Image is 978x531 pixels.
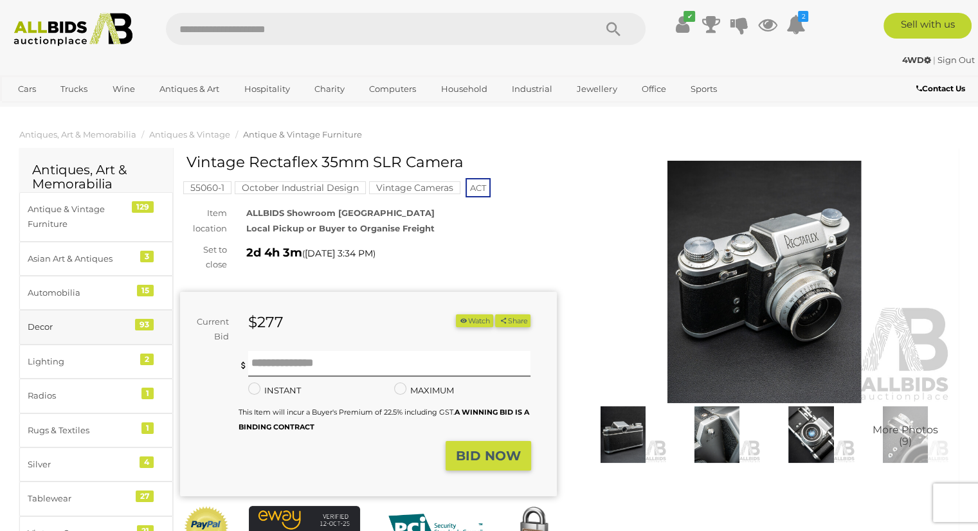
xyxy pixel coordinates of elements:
[19,242,173,276] a: Asian Art & Antiques 3
[28,423,134,438] div: Rugs & Textiles
[7,13,140,46] img: Allbids.com.au
[916,84,965,93] b: Contact Us
[28,285,134,300] div: Automobilia
[862,406,949,463] img: Vintage Rectaflex 35mm SLR Camera
[633,78,675,100] a: Office
[28,251,134,266] div: Asian Art & Antiques
[682,78,725,100] a: Sports
[302,248,376,258] span: ( )
[32,163,160,191] h2: Antiques, Art & Memorabilia
[136,491,154,502] div: 27
[19,345,173,379] a: Lighting 2
[248,383,301,398] label: INSTANT
[576,161,953,403] img: Vintage Rectaflex 35mm SLR Camera
[246,208,435,218] strong: ALLBIDS Showroom [GEOGRAPHIC_DATA]
[140,251,154,262] div: 3
[19,310,173,344] a: Decor 93
[394,383,454,398] label: MAXIMUM
[19,379,173,413] a: Radios 1
[466,178,491,197] span: ACT
[883,13,972,39] a: Sell with us
[137,285,154,296] div: 15
[180,314,239,345] div: Current Bid
[28,354,134,369] div: Lighting
[151,78,228,100] a: Antiques & Art
[933,55,936,65] span: |
[28,319,134,334] div: Decor
[19,413,173,447] a: Rugs & Textiles 1
[104,78,143,100] a: Wine
[170,242,237,273] div: Set to close
[306,78,353,100] a: Charity
[684,11,695,22] i: ✔
[149,129,230,139] a: Antiques & Vintage
[19,129,136,139] a: Antiques, Art & Memorabilia
[503,78,561,100] a: Industrial
[456,314,493,328] button: Watch
[10,100,118,121] a: [GEOGRAPHIC_DATA]
[10,78,44,100] a: Cars
[186,154,554,170] h1: Vintage Rectaflex 35mm SLR Camera
[19,447,173,482] a: Silver 4
[369,183,460,193] a: Vintage Cameras
[183,183,231,193] a: 55060-1
[673,406,761,463] img: Vintage Rectaflex 35mm SLR Camera
[52,78,96,100] a: Trucks
[767,406,855,463] img: Vintage Rectaflex 35mm SLR Camera
[28,457,134,472] div: Silver
[28,202,134,232] div: Antique & Vintage Furniture
[446,441,531,471] button: BID NOW
[902,55,931,65] strong: 4WD
[19,482,173,516] a: Tablewear 27
[141,422,154,434] div: 1
[786,13,805,36] a: 2
[236,78,298,100] a: Hospitality
[579,406,667,463] img: Vintage Rectaflex 35mm SLR Camera
[246,246,302,260] strong: 2d 4h 3m
[235,183,366,193] a: October Industrial Design
[916,82,968,96] a: Contact Us
[456,448,521,464] strong: BID NOW
[862,406,949,463] a: More Photos(9)
[433,78,496,100] a: Household
[235,181,366,194] mark: October Industrial Design
[798,11,808,22] i: 2
[305,248,373,259] span: [DATE] 3:34 PM
[239,408,529,431] b: A WINNING BID IS A BINDING CONTRACT
[132,201,154,213] div: 129
[140,456,154,468] div: 4
[581,13,646,45] button: Search
[19,276,173,310] a: Automobilia 15
[19,192,173,242] a: Antique & Vintage Furniture 129
[243,129,362,139] a: Antique & Vintage Furniture
[361,78,424,100] a: Computers
[937,55,975,65] a: Sign Out
[140,354,154,365] div: 2
[873,424,938,447] span: More Photos (9)
[248,313,284,331] strong: $277
[28,491,134,506] div: Tablewear
[183,181,231,194] mark: 55060-1
[568,78,625,100] a: Jewellery
[902,55,933,65] a: 4WD
[495,314,530,328] button: Share
[170,206,237,236] div: Item location
[369,181,460,194] mark: Vintage Cameras
[246,223,435,233] strong: Local Pickup or Buyer to Organise Freight
[673,13,692,36] a: ✔
[141,388,154,399] div: 1
[28,388,134,403] div: Radios
[456,314,493,328] li: Watch this item
[135,319,154,330] div: 93
[239,408,529,431] small: This Item will incur a Buyer's Premium of 22.5% including GST.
